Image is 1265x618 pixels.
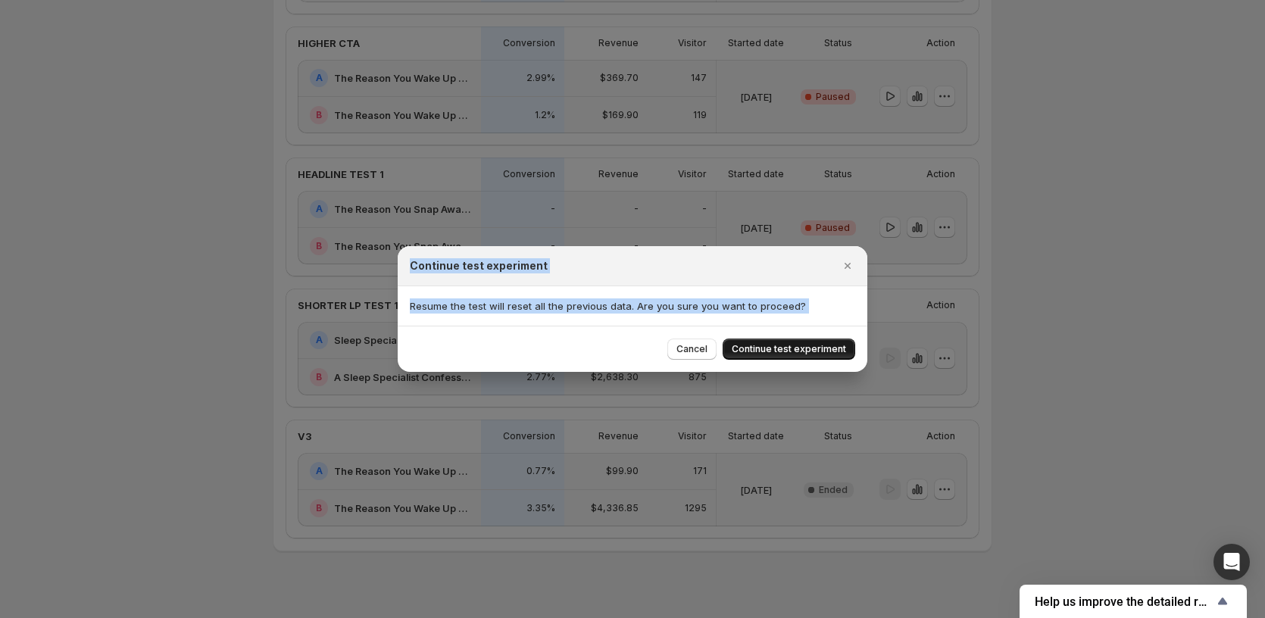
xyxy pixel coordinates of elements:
[723,339,855,360] button: Continue test experiment
[410,298,855,314] p: Resume the test will reset all the previous data. Are you sure you want to proceed?
[1213,544,1250,580] div: Open Intercom Messenger
[1035,592,1232,610] button: Show survey - Help us improve the detailed report for A/B campaigns
[837,255,858,276] button: Close
[676,343,707,355] span: Cancel
[732,343,846,355] span: Continue test experiment
[410,258,548,273] h2: Continue test experiment
[1035,595,1213,609] span: Help us improve the detailed report for A/B campaigns
[667,339,717,360] button: Cancel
